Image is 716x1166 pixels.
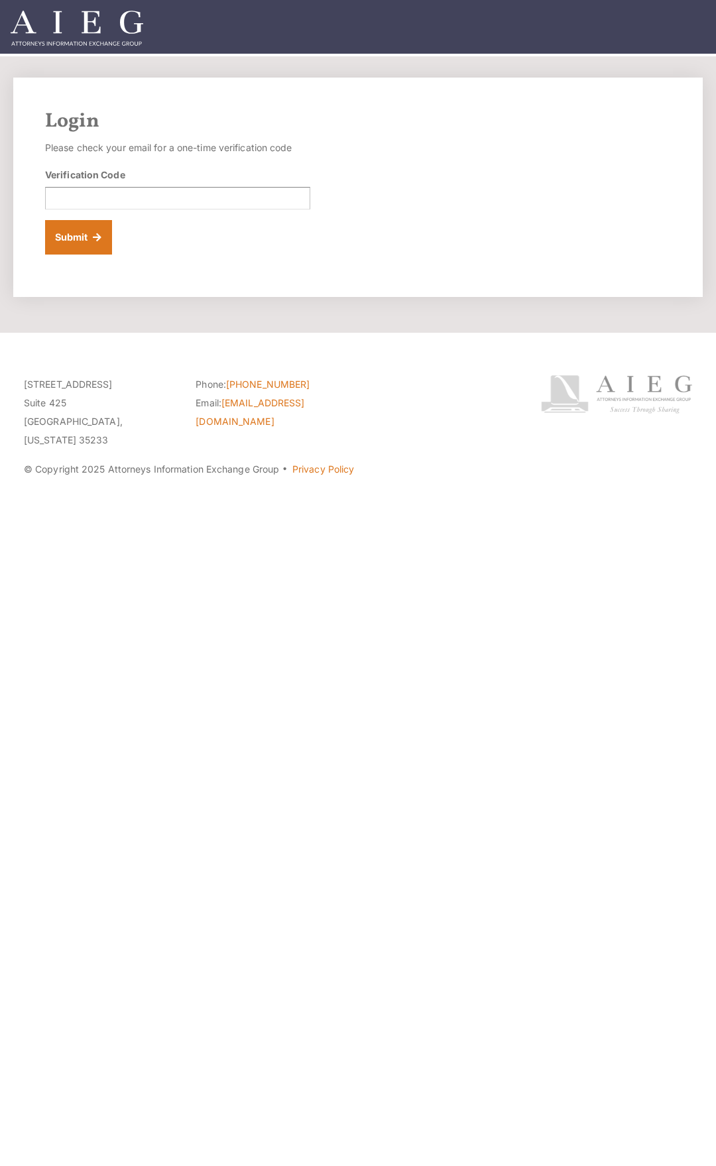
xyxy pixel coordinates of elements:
[226,379,310,390] a: [PHONE_NUMBER]
[196,394,347,431] li: Email:
[11,11,143,46] img: Attorneys Information Exchange Group
[24,375,176,449] p: [STREET_ADDRESS] Suite 425 [GEOGRAPHIC_DATA], [US_STATE] 35233
[45,168,125,182] label: Verification Code
[45,109,671,133] h2: Login
[45,139,310,157] p: Please check your email for a one-time verification code
[45,220,112,255] button: Submit
[541,375,692,414] img: Attorneys Information Exchange Group logo
[196,397,304,427] a: [EMAIL_ADDRESS][DOMAIN_NAME]
[196,375,347,394] li: Phone:
[292,463,354,475] a: Privacy Policy
[24,460,520,479] p: © Copyright 2025 Attorneys Information Exchange Group
[282,469,288,475] span: ·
